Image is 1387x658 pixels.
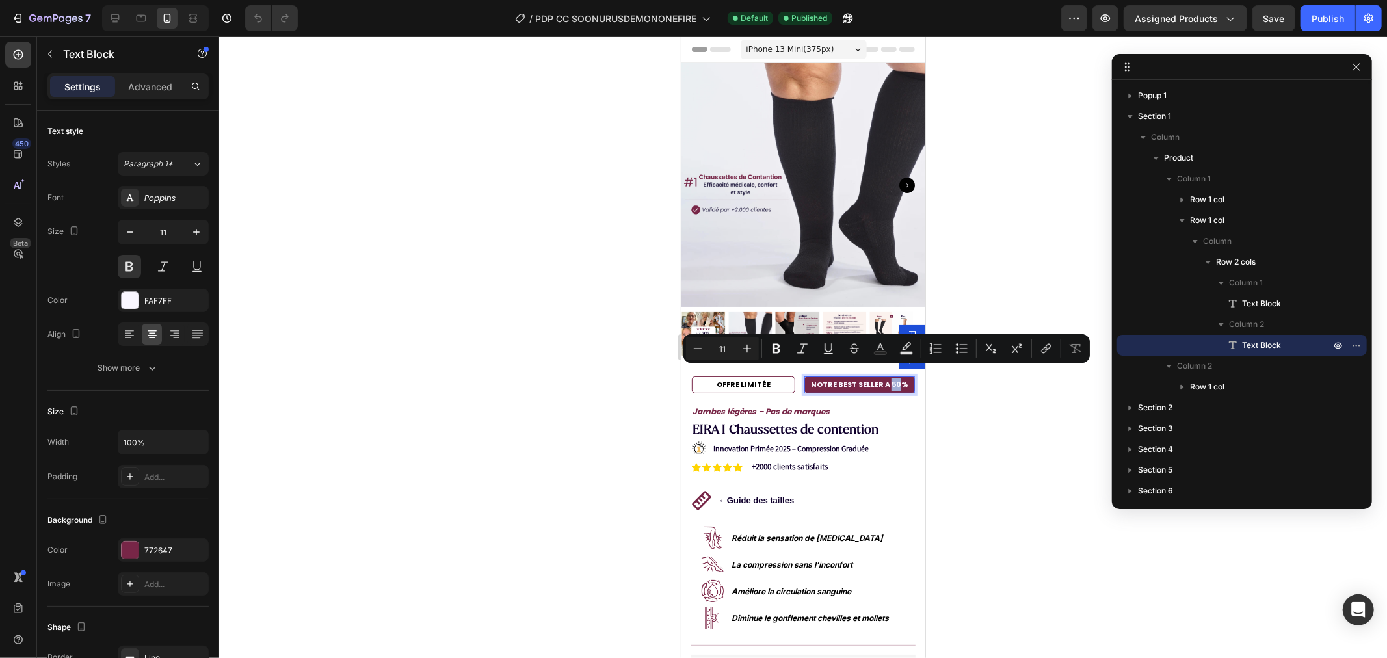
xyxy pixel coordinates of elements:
[1229,276,1263,289] span: Column 1
[791,12,827,24] span: Published
[1242,297,1281,310] span: Text Block
[1216,256,1256,269] span: Row 2 cols
[1135,12,1218,25] span: Assigned Products
[1138,422,1173,435] span: Section 3
[12,138,31,149] div: 450
[47,326,84,343] div: Align
[1177,172,1211,185] span: Column 1
[529,12,533,25] span: /
[47,192,64,204] div: Font
[1138,443,1173,456] span: Section 4
[144,471,205,483] div: Add...
[1263,13,1285,24] span: Save
[85,10,91,26] p: 7
[47,356,209,380] button: Show more
[1124,5,1247,31] button: Assigned Products
[245,5,298,31] div: Undo/Redo
[681,36,925,658] iframe: Design area
[1190,193,1224,206] span: Row 1 col
[98,362,159,375] div: Show more
[1229,318,1264,331] span: Column 2
[64,80,101,94] p: Settings
[1138,110,1171,123] span: Section 1
[118,152,209,176] button: Paragraph 1*
[124,158,173,170] span: Paragraph 1*
[535,12,696,25] span: PDP CC SOONURUSDEMONONEFIRE
[47,158,70,170] div: Styles
[47,544,68,556] div: Color
[47,403,82,421] div: Size
[10,238,31,248] div: Beta
[5,5,97,31] button: 7
[144,295,205,307] div: FAF7FF
[47,471,77,482] div: Padding
[1151,131,1180,144] span: Column
[683,334,1090,363] div: Editor contextual toolbar
[144,192,205,204] div: Poppins
[1242,339,1281,352] span: Text Block
[1343,594,1374,625] div: Open Intercom Messenger
[1177,360,1212,373] span: Column 2
[1138,401,1172,414] span: Section 2
[128,80,172,94] p: Advanced
[47,578,70,590] div: Image
[47,223,82,241] div: Size
[1312,12,1344,25] div: Publish
[1301,5,1355,31] button: Publish
[1164,151,1193,164] span: Product
[47,512,111,529] div: Background
[1138,89,1167,102] span: Popup 1
[144,579,205,590] div: Add...
[144,545,205,557] div: 772647
[1138,484,1173,497] span: Section 6
[1190,214,1224,227] span: Row 1 col
[1190,380,1224,393] span: Row 1 col
[47,125,83,137] div: Text style
[47,619,89,637] div: Shape
[1203,235,1232,248] span: Column
[1138,464,1172,477] span: Section 5
[1252,5,1295,31] button: Save
[741,12,768,24] span: Default
[47,436,69,448] div: Width
[63,46,174,62] p: Text Block
[118,430,208,454] input: Auto
[47,295,68,306] div: Color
